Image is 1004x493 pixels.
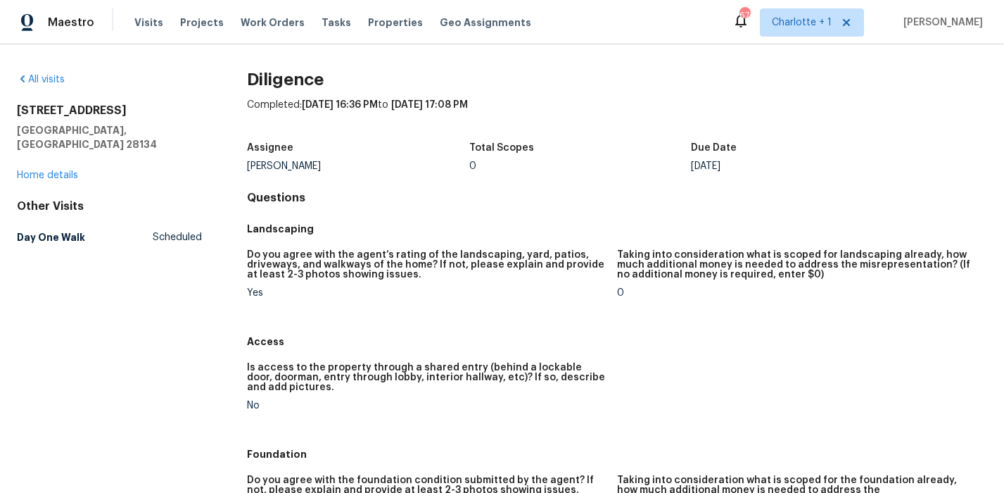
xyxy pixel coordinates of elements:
span: Tasks [322,18,351,27]
h5: Foundation [247,447,987,461]
h5: Do you agree with the agent’s rating of the landscaping, yard, patios, driveways, and walkways of... [247,250,606,280]
h5: Is access to the property through a shared entry (behind a lockable door, doorman, entry through ... [247,363,606,392]
span: [DATE] 16:36 PM [302,100,378,110]
div: Yes [247,288,606,298]
h2: [STREET_ADDRESS] [17,104,202,118]
a: All visits [17,75,65,85]
div: Other Visits [17,199,202,213]
span: [DATE] 17:08 PM [391,100,468,110]
h5: Assignee [247,143,293,153]
h5: [GEOGRAPHIC_DATA], [GEOGRAPHIC_DATA] 28134 [17,123,202,151]
span: Projects [180,15,224,30]
h5: Day One Walk [17,230,85,244]
span: Visits [134,15,163,30]
h2: Diligence [247,73,987,87]
h4: Questions [247,191,987,205]
span: Scheduled [153,230,202,244]
div: 0 [469,161,692,171]
div: [DATE] [691,161,913,171]
div: Completed: to [247,98,987,135]
h5: Due Date [691,143,737,153]
div: No [247,401,606,411]
div: [PERSON_NAME] [247,161,469,171]
a: Day One WalkScheduled [17,225,202,250]
h5: Taking into consideration what is scoped for landscaping already, how much additional money is ne... [617,250,976,280]
h5: Total Scopes [469,143,534,153]
span: Maestro [48,15,94,30]
a: Home details [17,170,78,180]
h5: Landscaping [247,222,987,236]
h5: Access [247,335,987,349]
span: Properties [368,15,423,30]
div: 0 [617,288,976,298]
span: Charlotte + 1 [772,15,832,30]
div: 67 [739,8,749,23]
span: [PERSON_NAME] [898,15,983,30]
span: Geo Assignments [440,15,531,30]
span: Work Orders [241,15,305,30]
